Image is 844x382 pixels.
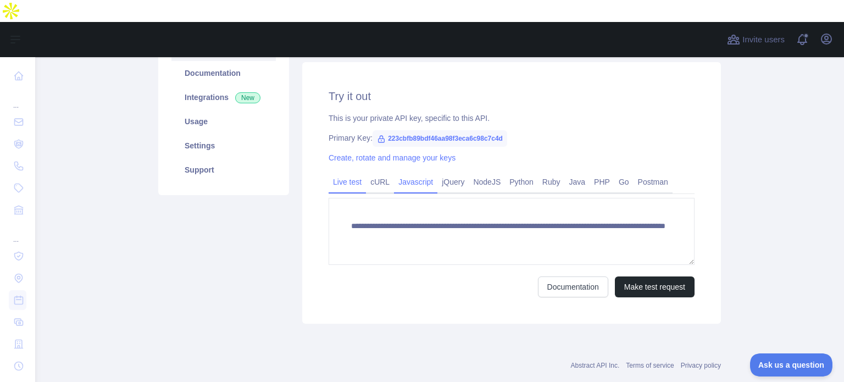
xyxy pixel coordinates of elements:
[329,173,366,191] a: Live test
[171,61,276,85] a: Documentation
[725,31,787,48] button: Invite users
[634,173,673,191] a: Postman
[171,158,276,182] a: Support
[171,134,276,158] a: Settings
[614,173,634,191] a: Go
[329,88,695,104] h2: Try it out
[9,222,26,244] div: ...
[681,362,721,369] a: Privacy policy
[329,132,695,143] div: Primary Key:
[394,173,437,191] a: Javascript
[373,130,507,147] span: 223cbfb89bdf46aa98f3eca6c98c7c4d
[750,353,833,377] iframe: Toggle Customer Support
[171,85,276,109] a: Integrations New
[571,362,620,369] a: Abstract API Inc.
[615,276,695,297] button: Make test request
[742,34,785,46] span: Invite users
[505,173,538,191] a: Python
[590,173,614,191] a: PHP
[565,173,590,191] a: Java
[538,276,608,297] a: Documentation
[329,113,695,124] div: This is your private API key, specific to this API.
[366,173,394,191] a: cURL
[538,173,565,191] a: Ruby
[626,362,674,369] a: Terms of service
[329,153,456,162] a: Create, rotate and manage your keys
[437,173,469,191] a: jQuery
[171,109,276,134] a: Usage
[9,88,26,110] div: ...
[235,92,260,103] span: New
[469,173,505,191] a: NodeJS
